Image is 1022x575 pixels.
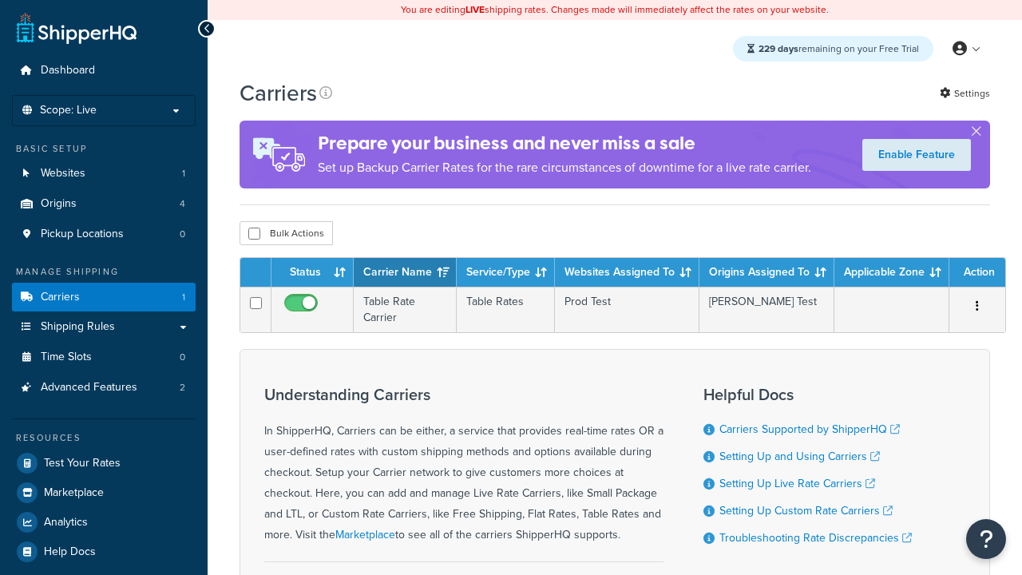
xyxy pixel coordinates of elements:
[354,287,457,332] td: Table Rate Carrier
[318,130,811,157] h4: Prepare your business and never miss a sale
[12,189,196,219] a: Origins 4
[180,228,185,241] span: 0
[703,386,912,403] h3: Helpful Docs
[41,381,137,395] span: Advanced Features
[41,167,85,180] span: Websites
[264,386,664,403] h3: Understanding Carriers
[12,265,196,279] div: Manage Shipping
[44,486,104,500] span: Marketplace
[966,519,1006,559] button: Open Resource Center
[759,42,798,56] strong: 229 days
[719,502,893,519] a: Setting Up Custom Rate Carriers
[834,258,949,287] th: Applicable Zone: activate to sort column ascending
[41,320,115,334] span: Shipping Rules
[12,312,196,342] a: Shipping Rules
[12,478,196,507] a: Marketplace
[12,373,196,402] li: Advanced Features
[12,283,196,312] li: Carriers
[465,2,485,17] b: LIVE
[862,139,971,171] a: Enable Feature
[354,258,457,287] th: Carrier Name: activate to sort column ascending
[719,475,875,492] a: Setting Up Live Rate Carriers
[12,142,196,156] div: Basic Setup
[733,36,933,61] div: remaining on your Free Trial
[12,508,196,537] a: Analytics
[180,351,185,364] span: 0
[12,56,196,85] a: Dashboard
[12,220,196,249] a: Pickup Locations 0
[12,343,196,372] a: Time Slots 0
[12,537,196,566] a: Help Docs
[12,431,196,445] div: Resources
[12,189,196,219] li: Origins
[180,381,185,395] span: 2
[180,197,185,211] span: 4
[41,197,77,211] span: Origins
[12,283,196,312] a: Carriers 1
[17,12,137,44] a: ShipperHQ Home
[12,159,196,188] a: Websites 1
[12,373,196,402] a: Advanced Features 2
[949,258,1005,287] th: Action
[335,526,395,543] a: Marketplace
[12,449,196,478] a: Test Your Rates
[699,258,834,287] th: Origins Assigned To: activate to sort column ascending
[182,291,185,304] span: 1
[555,258,699,287] th: Websites Assigned To: activate to sort column ascending
[40,104,97,117] span: Scope: Live
[719,421,900,438] a: Carriers Supported by ShipperHQ
[12,220,196,249] li: Pickup Locations
[44,516,88,529] span: Analytics
[44,457,121,470] span: Test Your Rates
[457,287,555,332] td: Table Rates
[271,258,354,287] th: Status: activate to sort column ascending
[457,258,555,287] th: Service/Type: activate to sort column ascending
[240,77,317,109] h1: Carriers
[699,287,834,332] td: [PERSON_NAME] Test
[318,157,811,179] p: Set up Backup Carrier Rates for the rare circumstances of downtime for a live rate carrier.
[264,386,664,545] div: In ShipperHQ, Carriers can be either, a service that provides real-time rates OR a user-defined r...
[41,291,80,304] span: Carriers
[719,529,912,546] a: Troubleshooting Rate Discrepancies
[44,545,96,559] span: Help Docs
[12,159,196,188] li: Websites
[41,64,95,77] span: Dashboard
[182,167,185,180] span: 1
[940,82,990,105] a: Settings
[41,351,92,364] span: Time Slots
[12,343,196,372] li: Time Slots
[719,448,880,465] a: Setting Up and Using Carriers
[240,121,318,188] img: ad-rules-rateshop-fe6ec290ccb7230408bd80ed9643f0289d75e0ffd9eb532fc0e269fcd187b520.png
[555,287,699,332] td: Prod Test
[41,228,124,241] span: Pickup Locations
[240,221,333,245] button: Bulk Actions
